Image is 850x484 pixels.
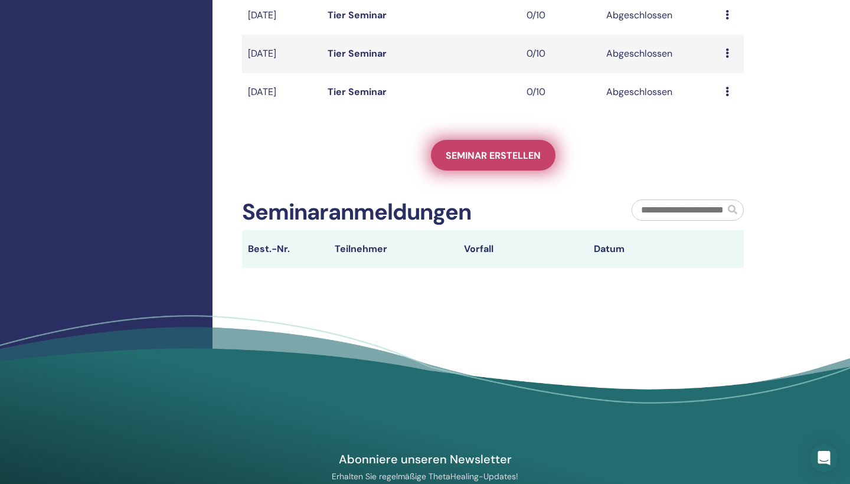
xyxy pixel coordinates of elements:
[458,230,588,268] th: Vorfall
[242,230,329,268] th: Best.-Nr.
[521,73,600,112] td: 0/10
[328,86,387,98] a: Tier Seminar
[446,149,541,162] span: Seminar erstellen
[289,452,561,467] h4: Abonniere unseren Newsletter
[242,73,322,112] td: [DATE]
[521,35,600,73] td: 0/10
[328,9,387,21] a: Tier Seminar
[242,35,322,73] td: [DATE]
[600,35,720,73] td: Abgeschlossen
[289,471,561,482] p: Erhalten Sie regelmäßige ThetaHealing-Updates!
[810,444,838,472] div: Open Intercom Messenger
[588,230,718,268] th: Datum
[431,140,555,171] a: Seminar erstellen
[328,47,387,60] a: Tier Seminar
[329,230,459,268] th: Teilnehmer
[600,73,720,112] td: Abgeschlossen
[242,199,471,226] h2: Seminaranmeldungen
